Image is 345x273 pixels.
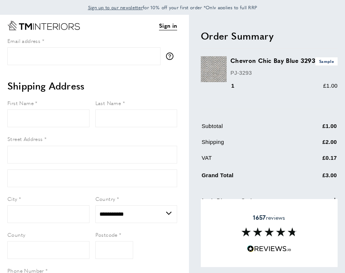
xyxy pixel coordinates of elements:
span: Last Name [95,99,121,107]
button: More information [166,53,177,60]
span: £1.00 [323,82,338,89]
span: City [7,195,17,202]
td: £2.00 [295,138,337,152]
td: VAT [202,154,294,168]
h3: Chevron Chic Bay Blue 3293 [230,56,338,65]
span: Street Address [7,135,43,142]
p: PJ-3293 [230,68,338,77]
td: Shipping [202,138,294,152]
strong: 1657 [253,213,265,222]
td: £1.00 [295,122,337,136]
span: Postcode [95,231,118,238]
span: reviews [253,214,285,221]
span: First Name [7,99,34,107]
h2: Shipping Address [7,79,177,92]
div: 1 [230,81,245,90]
a: Sign in [159,21,177,30]
span: County [7,231,25,238]
img: Reviews section [241,227,297,236]
td: Subtotal [202,122,294,136]
img: Chevron Chic Bay Blue 3293 [201,56,227,82]
span: Email address [7,37,40,44]
td: £3.00 [295,169,337,185]
span: Apply Discount Code [201,196,255,205]
td: £0.17 [295,154,337,168]
a: Sign up to our newsletter [88,4,143,11]
span: for 10% off your first order *Only applies to full RRP [88,4,257,11]
span: Country [95,195,115,202]
td: Grand Total [202,169,294,185]
span: Sample [315,57,338,65]
img: Reviews.io 5 stars [247,245,291,252]
h2: Order Summary [201,29,338,43]
a: Go to Home page [7,21,80,30]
